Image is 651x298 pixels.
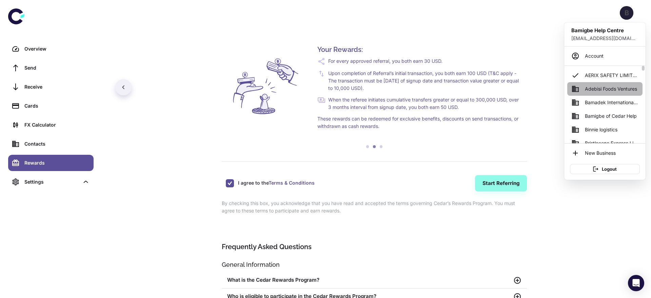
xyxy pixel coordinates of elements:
[567,49,643,63] a: Account
[585,139,638,147] span: Bristlecone Express Limited
[585,99,638,106] span: Bamadek International Company Nigeria Limited
[585,112,637,120] span: Bamigbe of Cedar Help
[571,35,638,42] p: [EMAIL_ADDRESS][DOMAIN_NAME]
[585,85,637,93] span: Adebisi Foods Ventures
[567,146,643,160] li: New Business
[628,275,644,291] div: Open Intercom Messenger
[585,126,617,133] span: Binnie logistics
[585,72,638,79] span: AERIX SAFETY LIMITED
[570,164,640,174] button: Logout
[571,27,638,35] h6: Bamigbe Help Centre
